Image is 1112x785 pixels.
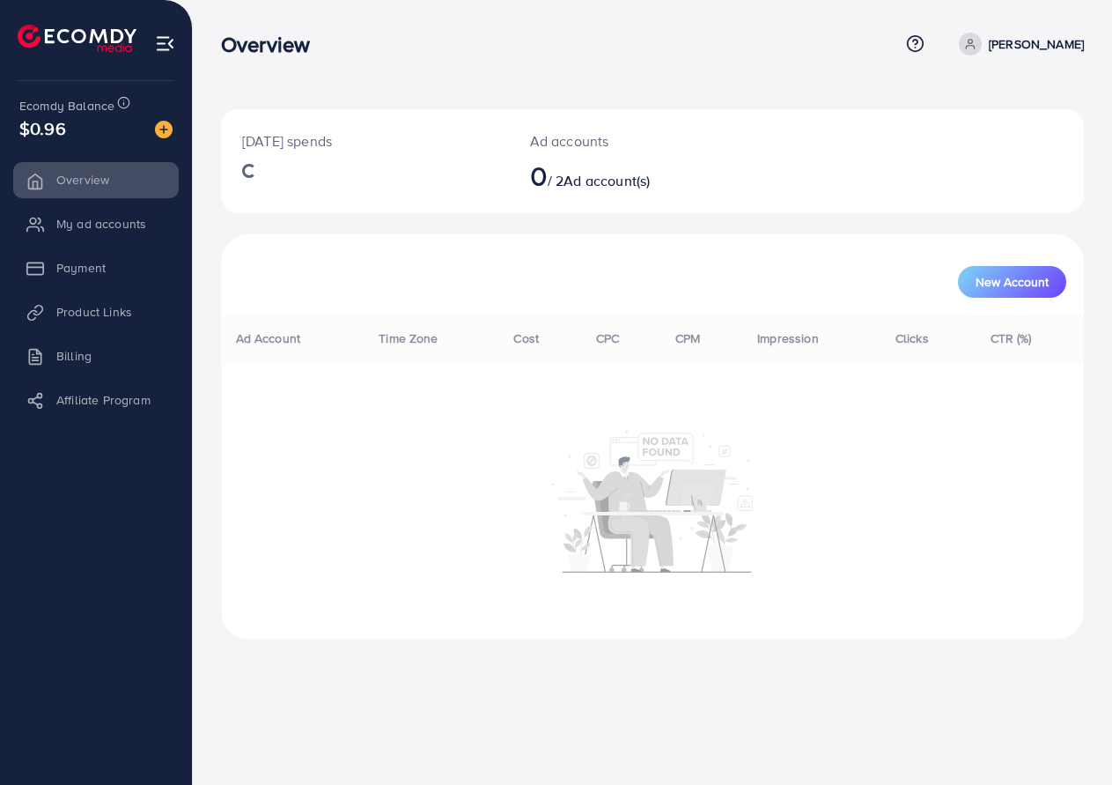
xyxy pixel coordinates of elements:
[530,130,703,152] p: Ad accounts
[19,115,66,141] span: $0.96
[242,130,488,152] p: [DATE] spends
[530,155,548,196] span: 0
[221,32,324,57] h3: Overview
[18,25,136,52] img: logo
[19,97,114,115] span: Ecomdy Balance
[989,33,1084,55] p: [PERSON_NAME]
[976,276,1049,288] span: New Account
[958,266,1066,298] button: New Account
[155,121,173,138] img: image
[155,33,175,54] img: menu
[530,159,703,192] h2: / 2
[563,171,650,190] span: Ad account(s)
[952,33,1084,56] a: [PERSON_NAME]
